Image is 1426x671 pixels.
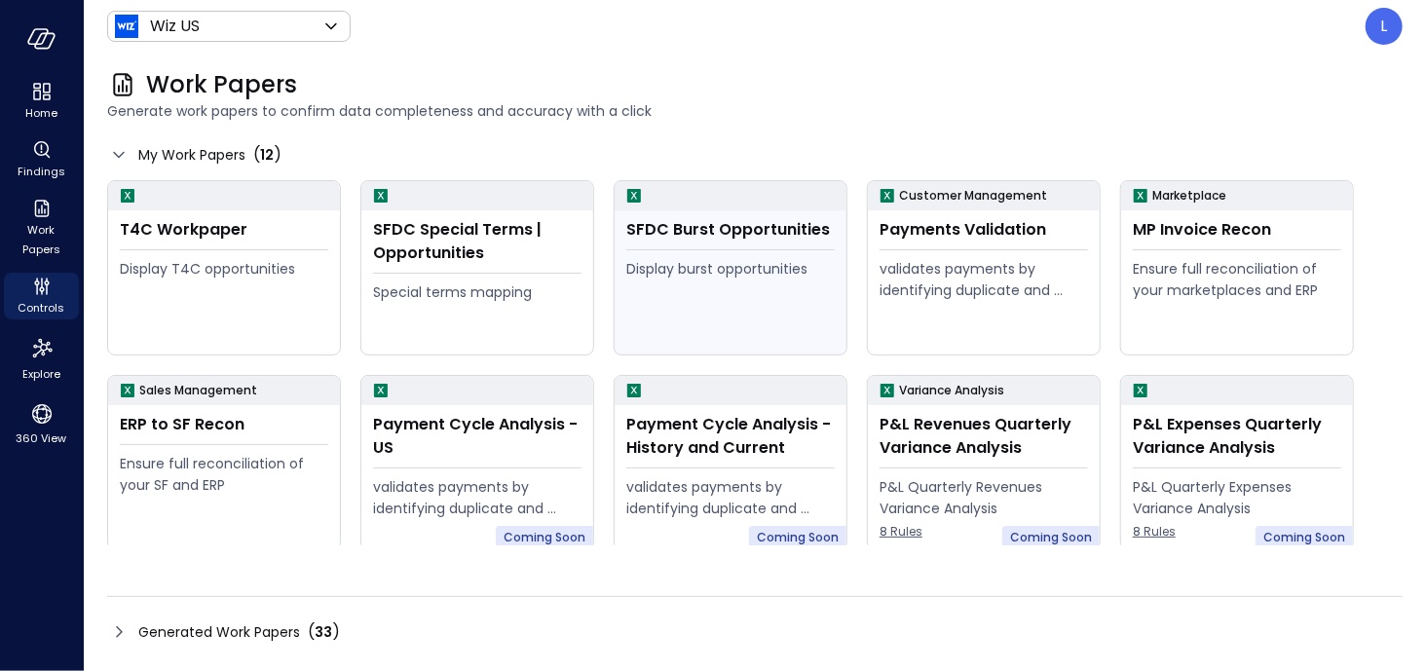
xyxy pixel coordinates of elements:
[18,162,65,181] span: Findings
[626,218,835,242] div: SFDC Burst Opportunities
[1133,258,1341,301] div: Ensure full reconciliation of your marketplaces and ERP
[107,100,1403,122] span: Generate work papers to confirm data completeness and accuracy with a click
[120,218,328,242] div: T4C Workpaper
[25,103,57,123] span: Home
[373,218,582,265] div: SFDC Special Terms | Opportunities
[880,413,1088,460] div: P&L Revenues Quarterly Variance Analysis
[880,218,1088,242] div: Payments Validation
[22,364,60,384] span: Explore
[1010,528,1092,547] span: Coming Soon
[308,620,340,644] div: ( )
[17,429,67,448] span: 360 View
[626,258,835,280] div: Display burst opportunities
[504,528,585,547] span: Coming Soon
[1133,522,1341,541] span: 8 Rules
[4,78,79,125] div: Home
[4,397,79,450] div: 360 View
[1152,186,1226,205] p: Marketplace
[880,522,1088,541] span: 8 Rules
[138,621,300,643] span: Generated Work Papers
[139,381,257,400] p: Sales Management
[626,413,835,460] div: Payment Cycle Analysis - History and Current
[1263,528,1345,547] span: Coming Soon
[4,331,79,386] div: Explore
[315,622,332,642] span: 33
[4,136,79,183] div: Findings
[373,476,582,519] div: validates payments by identifying duplicate and erroneous entries.
[19,298,65,317] span: Controls
[880,258,1088,301] div: validates payments by identifying duplicate and erroneous entries.
[115,15,138,38] img: Icon
[4,273,79,319] div: Controls
[138,144,245,166] span: My Work Papers
[150,15,200,38] p: Wiz US
[120,258,328,280] div: Display T4C opportunities
[260,145,274,165] span: 12
[1366,8,1403,45] div: Leah Collins
[253,143,281,167] div: ( )
[12,220,71,259] span: Work Papers
[4,195,79,261] div: Work Papers
[373,281,582,303] div: Special terms mapping
[146,69,297,100] span: Work Papers
[757,528,839,547] span: Coming Soon
[880,476,1088,519] div: P&L Quarterly Revenues Variance Analysis
[899,186,1047,205] p: Customer Management
[373,413,582,460] div: Payment Cycle Analysis - US
[1381,15,1388,38] p: L
[120,413,328,436] div: ERP to SF Recon
[899,381,1004,400] p: Variance Analysis
[120,453,328,496] div: Ensure full reconciliation of your SF and ERP
[1133,476,1341,519] div: P&L Quarterly Expenses Variance Analysis
[1133,218,1341,242] div: MP Invoice Recon
[1133,413,1341,460] div: P&L Expenses Quarterly Variance Analysis
[626,476,835,519] div: validates payments by identifying duplicate and erroneous entries.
